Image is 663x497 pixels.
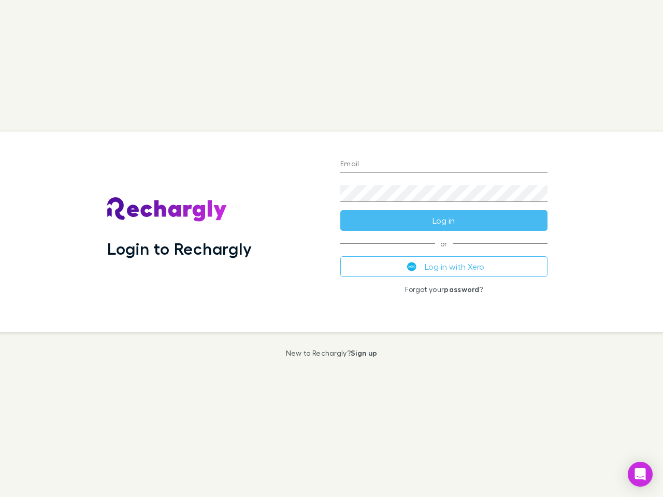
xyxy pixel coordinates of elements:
p: Forgot your ? [340,285,547,294]
button: Log in [340,210,547,231]
span: or [340,243,547,244]
button: Log in with Xero [340,256,547,277]
h1: Login to Rechargly [107,239,252,258]
a: password [444,285,479,294]
img: Xero's logo [407,262,416,271]
p: New to Rechargly? [286,349,378,357]
a: Sign up [351,348,377,357]
img: Rechargly's Logo [107,197,227,222]
div: Open Intercom Messenger [628,462,653,487]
